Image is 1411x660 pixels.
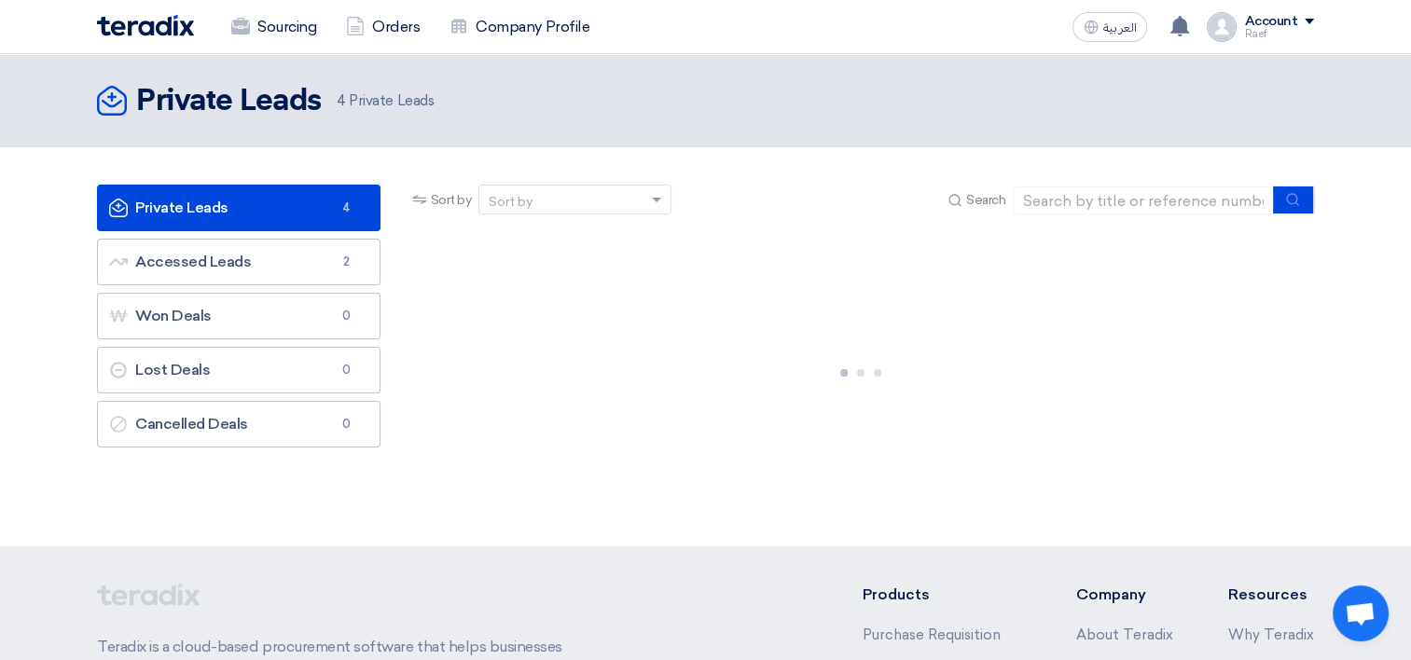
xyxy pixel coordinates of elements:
[489,192,533,212] div: Sort by
[335,415,357,433] span: 0
[335,199,357,217] span: 4
[335,361,357,379] span: 0
[337,92,346,109] span: 4
[966,190,1005,210] span: Search
[435,7,604,48] a: Company Profile
[97,293,380,339] a: Won Deals0
[863,584,1020,606] li: Products
[1228,584,1314,606] li: Resources
[335,307,357,325] span: 0
[97,347,380,393] a: Lost Deals0
[863,626,1001,643] a: Purchase Requisition
[335,253,357,271] span: 2
[431,190,472,210] span: Sort by
[1207,12,1237,42] img: profile_test.png
[331,7,435,48] a: Orders
[1244,14,1297,30] div: Account
[216,7,331,48] a: Sourcing
[97,401,380,447] a: Cancelled Deals0
[1075,584,1172,606] li: Company
[337,90,434,112] span: Private Leads
[97,185,380,231] a: Private Leads4
[1228,626,1314,643] a: Why Teradix
[97,239,380,285] a: Accessed Leads2
[1244,29,1314,39] div: Raef
[1072,12,1147,42] button: العربية
[1333,585,1389,641] div: Open chat
[97,15,194,36] img: Teradix logo
[1102,21,1136,34] span: العربية
[136,83,322,120] h2: Private Leads
[1075,626,1172,643] a: About Teradix
[1013,186,1274,214] input: Search by title or reference number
